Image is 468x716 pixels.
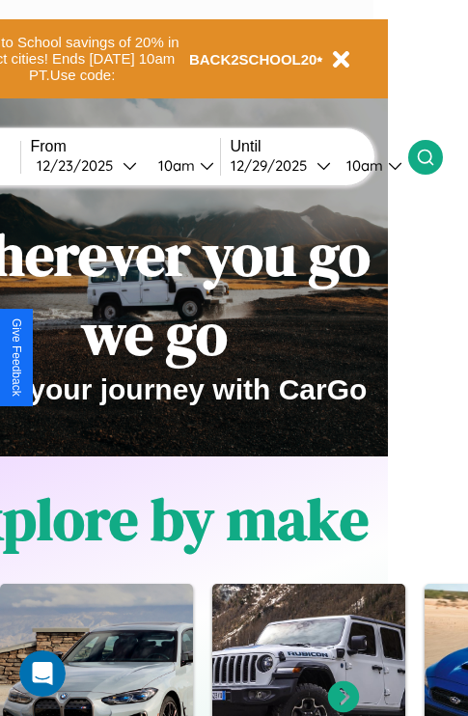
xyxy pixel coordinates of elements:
label: Until [231,138,408,155]
button: 10am [331,155,408,176]
iframe: Intercom live chat [19,650,66,697]
label: From [31,138,220,155]
div: Give Feedback [10,318,23,397]
div: 12 / 23 / 2025 [37,156,123,175]
b: BACK2SCHOOL20 [189,51,317,68]
button: 10am [143,155,220,176]
div: 12 / 29 / 2025 [231,156,317,175]
button: 12/23/2025 [31,155,143,176]
div: 10am [337,156,388,175]
div: 10am [149,156,200,175]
